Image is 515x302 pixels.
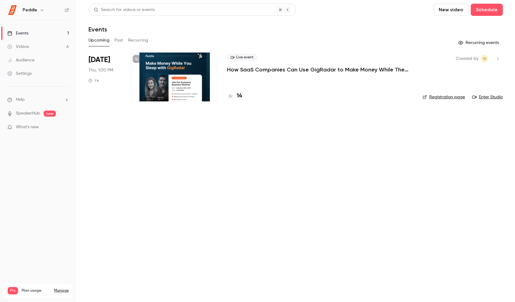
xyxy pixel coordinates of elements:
span: Plan usage [22,288,50,293]
h6: Peddle [23,7,37,13]
span: [DATE] [88,55,110,65]
h4: 14 [237,92,242,100]
span: Thu, 1:00 PM [88,67,113,73]
div: Events [7,30,28,36]
div: Videos [7,44,29,50]
div: Search for videos or events [94,7,155,13]
a: How SaaS Companies Can Use GigRadar to Make Money While They Sleep! [227,66,410,73]
span: Help [16,96,25,103]
span: IN [483,55,486,62]
button: New video [434,4,468,16]
button: Upcoming [88,35,110,45]
button: Schedule [471,4,503,16]
div: Audience [7,57,34,63]
span: Igor Nevenytsia [481,55,488,62]
button: Recurring [128,35,149,45]
a: Enter Studio [472,94,503,100]
a: 14 [227,92,242,100]
button: Past [114,35,123,45]
span: new [44,111,56,117]
button: Recurring events [456,38,503,48]
div: Settings [7,71,32,77]
span: Created by [456,55,478,62]
h1: Events [88,26,107,33]
li: help-dropdown-opener [7,96,69,103]
a: Manage [54,288,69,293]
a: SpeakerHub [16,110,40,117]
iframe: Noticeable Trigger [62,125,69,130]
a: Registration page [423,94,465,100]
div: Sep 25 Thu, 1:00 PM (America/New York) [88,53,121,101]
span: Pro [8,287,18,294]
img: Peddle [8,5,17,15]
span: Live event [227,54,257,61]
div: 1 h [88,78,99,83]
span: What's new [16,124,39,130]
